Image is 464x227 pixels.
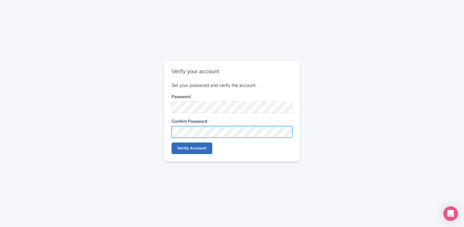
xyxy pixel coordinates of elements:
label: Confirm Password [172,118,292,124]
h2: Verify your account [172,68,292,75]
input: Verify Account [172,143,212,154]
label: Password [172,93,292,100]
div: Open Intercom Messenger [443,206,458,221]
p: Set your password and verify the account: [172,82,292,89]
